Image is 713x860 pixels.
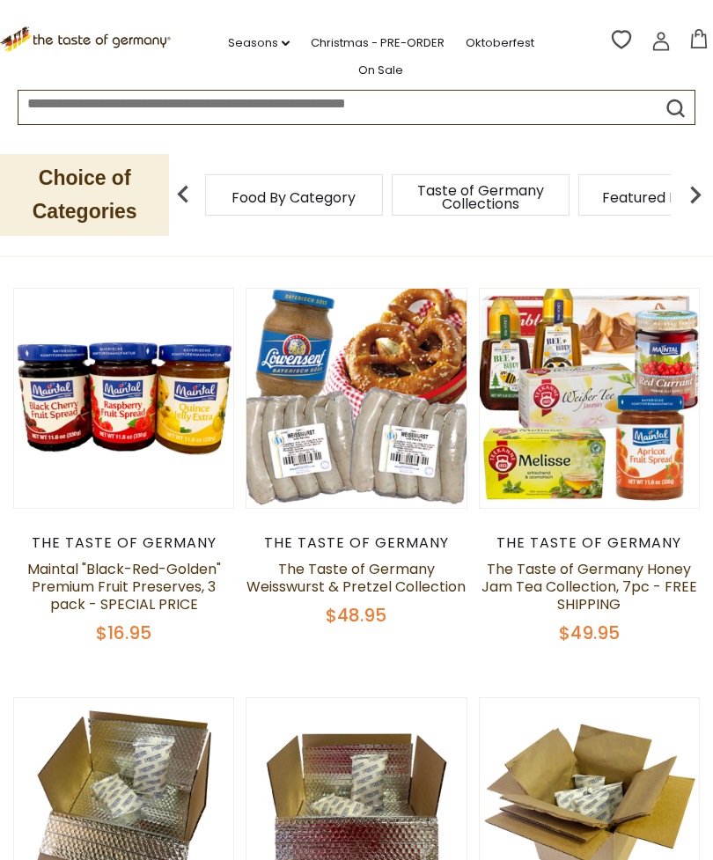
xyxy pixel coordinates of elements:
[311,33,445,53] a: Christmas - PRE-ORDER
[466,33,534,53] a: Oktoberfest
[559,621,620,645] span: $49.95
[96,621,151,645] span: $16.95
[480,289,699,508] img: The Taste of Germany Honey Jam Tea Collection, 7pc - FREE SHIPPING
[246,534,467,552] div: The Taste of Germany
[13,534,234,552] div: The Taste of Germany
[479,534,700,552] div: The Taste of Germany
[246,559,466,597] a: The Taste of Germany Weisswurst & Pretzel Collection
[410,184,551,210] a: Taste of Germany Collections
[228,33,290,53] a: Seasons
[326,603,386,628] span: $48.95
[481,559,697,614] a: The Taste of Germany Honey Jam Tea Collection, 7pc - FREE SHIPPING
[165,177,201,212] img: previous arrow
[27,559,221,614] a: Maintal "Black-Red-Golden" Premium Fruit Preserves, 3 pack - SPECIAL PRICE
[678,177,713,212] img: next arrow
[358,61,403,80] a: On Sale
[246,289,466,508] img: The Taste of Germany Weisswurst & Pretzel Collection
[14,289,233,508] img: Maintal "Black-Red-Golden" Premium Fruit Preserves, 3 pack - SPECIAL PRICE
[232,191,356,204] a: Food By Category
